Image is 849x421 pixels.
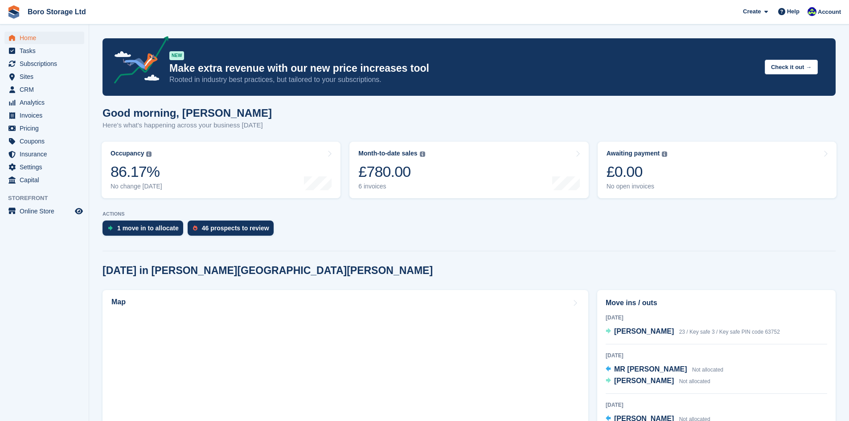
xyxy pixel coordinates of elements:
span: CRM [20,83,73,96]
a: [PERSON_NAME] 23 / Key safe 3 / Key safe PIN code 63752 [606,326,780,338]
img: icon-info-grey-7440780725fd019a000dd9b08b2336e03edf1995a4989e88bcd33f0948082b44.svg [146,151,152,157]
img: move_ins_to_allocate_icon-fdf77a2bb77ea45bf5b3d319d69a93e2d87916cf1d5bf7949dd705db3b84f3ca.svg [108,225,113,231]
a: 46 prospects to review [188,221,278,240]
div: [DATE] [606,401,827,409]
a: menu [4,96,84,109]
span: Pricing [20,122,73,135]
img: price-adjustments-announcement-icon-8257ccfd72463d97f412b2fc003d46551f7dbcb40ab6d574587a9cd5c0d94... [107,36,169,87]
div: 46 prospects to review [202,225,269,232]
img: icon-info-grey-7440780725fd019a000dd9b08b2336e03edf1995a4989e88bcd33f0948082b44.svg [420,151,425,157]
a: 1 move in to allocate [103,221,188,240]
span: MR [PERSON_NAME] [614,365,687,373]
span: 23 / Key safe 3 / Key safe PIN code 63752 [679,329,780,335]
p: ACTIONS [103,211,836,217]
a: menu [4,83,84,96]
span: Sites [20,70,73,83]
span: Settings [20,161,73,173]
h1: Good morning, [PERSON_NAME] [103,107,272,119]
h2: [DATE] in [PERSON_NAME][GEOGRAPHIC_DATA][PERSON_NAME] [103,265,433,277]
a: [PERSON_NAME] Not allocated [606,376,710,387]
a: menu [4,205,84,217]
a: menu [4,135,84,147]
img: stora-icon-8386f47178a22dfd0bd8f6a31ec36ba5ce8667c1dd55bd0f319d3a0aa187defe.svg [7,5,21,19]
span: [PERSON_NAME] [614,377,674,384]
span: Coupons [20,135,73,147]
div: No change [DATE] [111,183,162,190]
span: [PERSON_NAME] [614,327,674,335]
span: Capital [20,174,73,186]
img: Tobie Hillier [808,7,816,16]
a: menu [4,70,84,83]
a: menu [4,57,84,70]
a: menu [4,122,84,135]
p: Make extra revenue with our new price increases tool [169,62,758,75]
div: 6 invoices [358,183,425,190]
div: £0.00 [607,163,668,181]
div: No open invoices [607,183,668,190]
span: Online Store [20,205,73,217]
span: Home [20,32,73,44]
div: [DATE] [606,314,827,322]
p: Here's what's happening across your business [DATE] [103,120,272,131]
a: menu [4,45,84,57]
span: Tasks [20,45,73,57]
a: MR [PERSON_NAME] Not allocated [606,364,723,376]
a: menu [4,148,84,160]
a: Preview store [74,206,84,217]
img: prospect-51fa495bee0391a8d652442698ab0144808aea92771e9ea1ae160a38d050c398.svg [193,225,197,231]
span: Create [743,7,761,16]
a: Occupancy 86.17% No change [DATE] [102,142,340,198]
img: icon-info-grey-7440780725fd019a000dd9b08b2336e03edf1995a4989e88bcd33f0948082b44.svg [662,151,667,157]
div: 1 move in to allocate [117,225,179,232]
h2: Move ins / outs [606,298,827,308]
div: 86.17% [111,163,162,181]
span: Help [787,7,800,16]
h2: Map [111,298,126,306]
span: Not allocated [692,367,723,373]
button: Check it out → [765,60,818,74]
a: menu [4,161,84,173]
span: Invoices [20,109,73,122]
span: Not allocated [679,378,710,384]
div: NEW [169,51,184,60]
div: Occupancy [111,150,144,157]
a: menu [4,32,84,44]
p: Rooted in industry best practices, but tailored to your subscriptions. [169,75,758,85]
a: menu [4,174,84,186]
div: [DATE] [606,352,827,360]
span: Storefront [8,194,89,203]
div: Month-to-date sales [358,150,417,157]
span: Insurance [20,148,73,160]
a: Boro Storage Ltd [24,4,90,19]
a: Awaiting payment £0.00 No open invoices [598,142,837,198]
a: menu [4,109,84,122]
span: Subscriptions [20,57,73,70]
a: Month-to-date sales £780.00 6 invoices [349,142,588,198]
div: £780.00 [358,163,425,181]
div: Awaiting payment [607,150,660,157]
span: Account [818,8,841,16]
span: Analytics [20,96,73,109]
